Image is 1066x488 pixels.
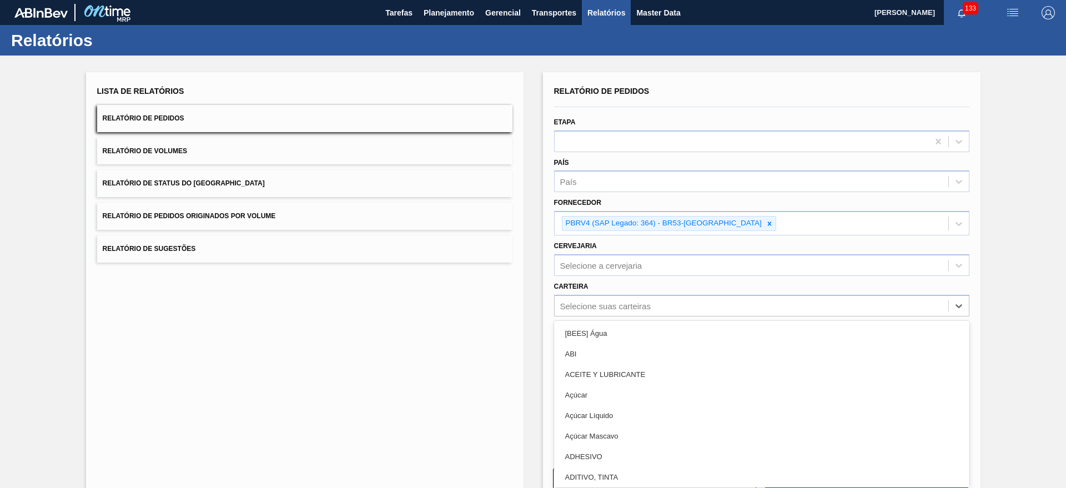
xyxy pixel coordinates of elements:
div: País [560,177,577,187]
div: ADHESIVO [554,446,969,467]
button: Relatório de Sugestões [97,235,512,263]
div: ABI [554,344,969,364]
img: TNhmsLtSVTkK8tSr43FrP2fwEKptu5GPRR3wAAAABJRU5ErkJggg== [14,8,68,18]
label: Cervejaria [554,242,597,250]
span: Transportes [532,6,576,19]
label: Fornecedor [554,199,601,207]
label: Carteira [554,283,589,290]
span: Relatório de Pedidos [554,87,650,95]
button: Notificações [944,5,979,21]
div: Açúcar [554,385,969,405]
span: Relatório de Pedidos [103,114,184,122]
span: Relatório de Status do [GEOGRAPHIC_DATA] [103,179,265,187]
button: Relatório de Status do [GEOGRAPHIC_DATA] [97,170,512,197]
div: PBRV4 (SAP Legado: 364) - BR53-[GEOGRAPHIC_DATA] [562,217,763,230]
div: Açúcar Mascavo [554,426,969,446]
div: ACEITE Y LUBRICANTE [554,364,969,385]
div: ADITIVO, TINTA [554,467,969,487]
span: Relatório de Sugestões [103,245,196,253]
span: Relatório de Volumes [103,147,187,155]
span: Relatório de Pedidos Originados por Volume [103,212,276,220]
div: Selecione suas carteiras [560,301,651,310]
img: userActions [1006,6,1019,19]
span: Relatórios [587,6,625,19]
label: Etapa [554,118,576,126]
div: Açúcar Líquido [554,405,969,426]
div: [BEES] Água [554,323,969,344]
img: Logout [1042,6,1055,19]
button: Relatório de Pedidos Originados por Volume [97,203,512,230]
span: Planejamento [424,6,474,19]
span: Master Data [636,6,680,19]
span: Tarefas [385,6,413,19]
button: Relatório de Volumes [97,138,512,165]
button: Relatório de Pedidos [97,105,512,132]
span: Lista de Relatórios [97,87,184,95]
span: 133 [963,2,978,14]
label: País [554,159,569,167]
h1: Relatórios [11,34,208,47]
span: Gerencial [485,6,521,19]
div: Selecione a cervejaria [560,260,642,270]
